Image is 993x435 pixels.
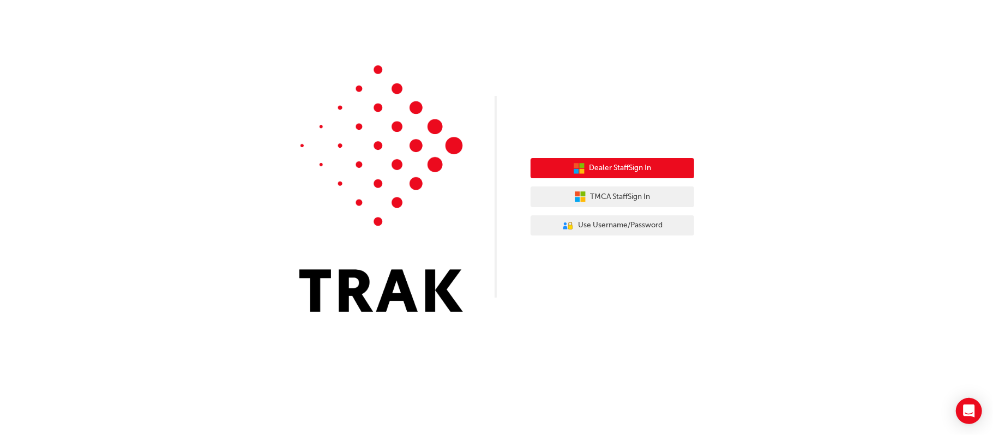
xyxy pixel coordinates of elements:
img: Trak [299,65,463,312]
span: Dealer Staff Sign In [589,162,652,174]
span: TMCA Staff Sign In [591,191,651,203]
div: Open Intercom Messenger [956,398,982,424]
button: TMCA StaffSign In [531,186,694,207]
span: Use Username/Password [578,219,663,232]
button: Dealer StaffSign In [531,158,694,179]
button: Use Username/Password [531,215,694,236]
